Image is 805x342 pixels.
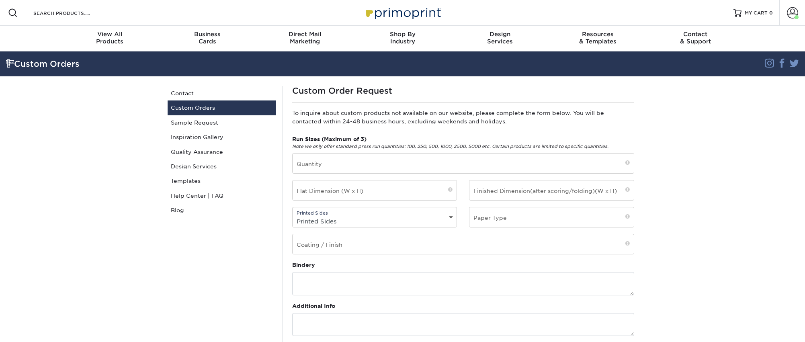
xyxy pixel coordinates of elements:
div: & Templates [549,31,647,45]
span: View All [61,31,159,38]
span: Direct Mail [256,31,354,38]
div: Marketing [256,31,354,45]
strong: Additional Info [292,303,335,309]
div: Cards [158,31,256,45]
strong: Bindery [292,262,315,268]
strong: Run Sizes (Maximum of 3) [292,136,367,142]
a: Contact [168,86,276,100]
a: Quality Assurance [168,145,276,159]
a: Shop ByIndustry [354,26,451,51]
a: Templates [168,174,276,188]
span: Shop By [354,31,451,38]
a: Design Services [168,159,276,174]
a: Resources& Templates [549,26,647,51]
a: Sample Request [168,115,276,130]
span: 0 [769,10,773,16]
img: Primoprint [363,4,443,21]
span: Contact [647,31,744,38]
div: Industry [354,31,451,45]
span: MY CART [745,10,768,16]
a: DesignServices [451,26,549,51]
span: Business [158,31,256,38]
a: Direct MailMarketing [256,26,354,51]
a: Help Center | FAQ [168,188,276,203]
a: Contact& Support [647,26,744,51]
a: Custom Orders [168,100,276,115]
div: & Support [647,31,744,45]
div: Services [451,31,549,45]
a: Blog [168,203,276,217]
a: BusinessCards [158,26,256,51]
a: Inspiration Gallery [168,130,276,144]
em: Note we only offer standard press run quantities: 100, 250, 500, 1000, 2500, 5000 etc. Certain pr... [292,144,608,149]
a: View AllProducts [61,26,159,51]
h1: Custom Order Request [292,86,634,96]
span: Design [451,31,549,38]
div: Products [61,31,159,45]
p: To inquire about custom products not available on our website, please complete the form below. Yo... [292,109,634,125]
span: Resources [549,31,647,38]
input: SEARCH PRODUCTS..... [33,8,111,18]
